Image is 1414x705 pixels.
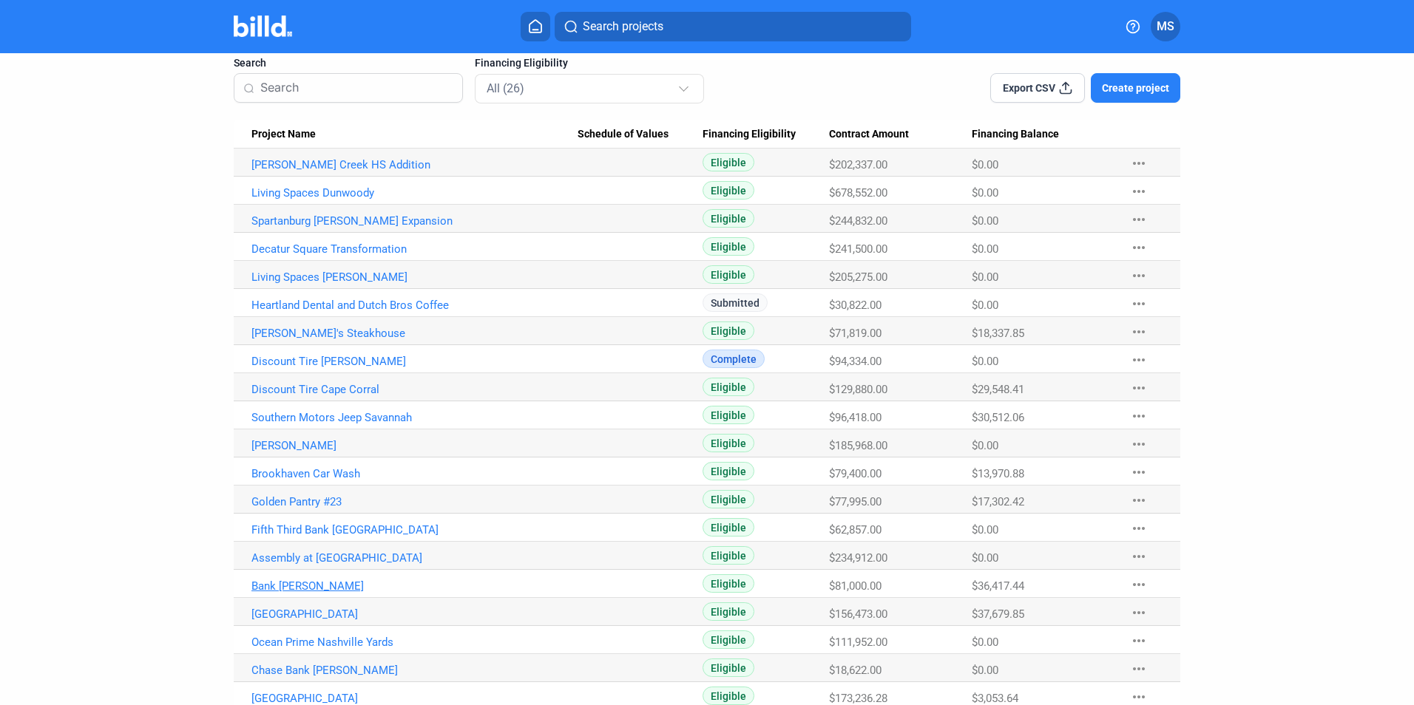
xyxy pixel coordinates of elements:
span: $0.00 [972,664,998,677]
span: $244,832.00 [829,214,887,228]
mat-icon: more_horiz [1130,295,1148,313]
a: [PERSON_NAME] Creek HS Addition [251,158,578,171]
span: $0.00 [972,270,998,284]
span: $0.00 [972,242,998,256]
mat-icon: more_horiz [1130,267,1148,285]
a: [GEOGRAPHIC_DATA] [251,607,578,621]
input: Search [260,72,453,103]
img: Billd Company Logo [234,16,292,37]
span: Eligible [703,658,754,677]
mat-icon: more_horiz [1130,351,1148,369]
span: $678,552.00 [829,186,887,200]
button: Export CSV [990,73,1085,103]
span: Eligible [703,546,754,565]
a: [PERSON_NAME] [251,439,578,452]
mat-icon: more_horiz [1130,211,1148,228]
span: Contract Amount [829,128,909,141]
span: $0.00 [972,299,998,312]
span: Eligible [703,209,754,228]
a: [PERSON_NAME]'s Steakhouse [251,327,578,340]
span: Eligible [703,462,754,480]
span: $173,236.28 [829,692,887,705]
span: Eligible [703,574,754,593]
span: $18,622.00 [829,664,882,677]
span: $0.00 [972,439,998,452]
button: MS [1151,12,1180,41]
mat-icon: more_horiz [1130,548,1148,565]
div: Project Name [251,128,578,141]
span: Eligible [703,602,754,621]
button: Create project [1091,73,1180,103]
span: $13,970.88 [972,467,1024,480]
mat-icon: more_horiz [1130,491,1148,509]
span: $94,334.00 [829,355,882,368]
a: Discount Tire Cape Corral [251,383,578,396]
span: $185,968.00 [829,439,887,452]
mat-icon: more_horiz [1130,604,1148,621]
a: Southern Motors Jeep Savannah [251,411,578,424]
span: Eligible [703,406,754,424]
div: Schedule of Values [578,128,703,141]
span: $156,473.00 [829,607,887,621]
span: Search projects [583,18,663,35]
a: Golden Pantry #23 [251,495,578,508]
span: $79,400.00 [829,467,882,480]
a: Chase Bank [PERSON_NAME] [251,664,578,677]
a: Discount Tire [PERSON_NAME] [251,355,578,368]
a: [GEOGRAPHIC_DATA] [251,692,578,705]
span: $77,995.00 [829,495,882,508]
span: Project Name [251,128,316,141]
mat-icon: more_horiz [1130,239,1148,256]
span: $18,337.85 [972,327,1024,340]
span: Eligible [703,378,754,396]
span: Search [234,55,266,70]
span: $0.00 [972,523,998,537]
span: Schedule of Values [578,128,669,141]
span: $81,000.00 [829,579,882,593]
span: $0.00 [972,158,998,171]
span: $36,417.44 [972,579,1024,593]
span: Create project [1102,81,1169,95]
span: $0.00 [972,214,998,228]
span: $205,275.00 [829,270,887,284]
span: Complete [703,350,765,368]
span: Financing Eligibility [475,55,568,70]
mat-icon: more_horiz [1130,407,1148,425]
span: $30,822.00 [829,299,882,312]
span: $111,952.00 [829,636,887,649]
button: Search projects [555,12,911,41]
a: Living Spaces [PERSON_NAME] [251,270,578,284]
span: Eligible [703,518,754,537]
span: Eligible [703,630,754,649]
span: Eligible [703,237,754,256]
span: $71,819.00 [829,327,882,340]
span: $129,880.00 [829,383,887,396]
span: $96,418.00 [829,411,882,424]
span: $30,512.06 [972,411,1024,424]
span: $241,500.00 [829,242,887,256]
mat-icon: more_horiz [1130,660,1148,678]
span: $234,912.00 [829,551,887,565]
a: Ocean Prime Nashville Yards [251,636,578,649]
span: Export CSV [1003,81,1055,95]
a: Fifth Third Bank [GEOGRAPHIC_DATA] [251,523,578,537]
mat-icon: more_horiz [1130,632,1148,650]
a: Assembly at [GEOGRAPHIC_DATA] [251,551,578,565]
span: Eligible [703,434,754,452]
span: Submitted [703,293,768,312]
mat-icon: more_horiz [1130,183,1148,200]
mat-icon: more_horiz [1130,463,1148,481]
div: Contract Amount [829,128,972,141]
span: $62,857.00 [829,523,882,537]
span: Eligible [703,153,754,171]
span: Eligible [703,181,754,200]
span: Eligible [703,265,754,284]
mat-icon: more_horiz [1130,154,1148,172]
span: $17,302.42 [972,495,1024,508]
span: $0.00 [972,355,998,368]
span: Eligible [703,321,754,340]
span: $37,679.85 [972,607,1024,621]
mat-icon: more_horiz [1130,520,1148,537]
span: $3,053.64 [972,692,1018,705]
span: Financing Balance [972,128,1059,141]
